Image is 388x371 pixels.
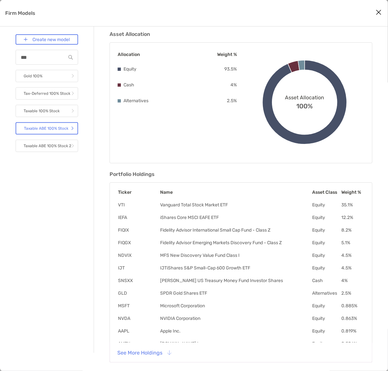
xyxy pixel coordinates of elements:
td: Apple Inc. [160,328,312,334]
td: [DOMAIN_NAME] Inc. [160,341,312,347]
p: Weight % [218,50,237,59]
td: Equity [312,265,341,271]
p: Allocation [118,50,140,59]
td: 4.5 % [341,265,364,271]
a: Gold 100% [16,70,78,82]
td: Equity [312,341,341,347]
td: Equity [312,202,341,208]
td: IJTiShares S&P Small-Cap 600 Growth ETF [160,265,312,271]
a: Taxable ABE 100% Stock 2 [16,140,78,152]
td: Equity [312,328,341,334]
p: 2.5 % [227,97,237,105]
p: 93.5 % [225,65,237,73]
td: SPDR Gold Shares ETF [160,290,312,296]
p: Taxable 100% Stock [24,107,60,115]
td: Vanguard Total Stock Market ETF [160,202,312,208]
td: Alternatives [312,290,341,296]
td: IEFA [118,214,160,221]
td: 12.2 % [341,214,364,221]
td: 4.5 % [341,252,364,258]
a: Create new model [16,34,78,45]
td: MFS New Discovery Value Fund Class I [160,252,312,258]
td: Equity [312,214,341,221]
td: FIQGX [118,240,160,246]
td: 0.506 % [341,341,364,347]
button: Close modal [374,8,383,17]
p: 4 % [231,81,237,89]
td: FIQIX [118,227,160,233]
td: 0.863 % [341,315,364,322]
th: Ticker [118,189,160,195]
td: NDVIX [118,252,160,258]
td: 0.819 % [341,328,364,334]
td: 0.885 % [341,303,364,309]
td: SNSXX [118,278,160,284]
span: 100% [296,101,313,110]
th: Asset Class [312,189,341,195]
td: 4 % [341,278,364,284]
td: Equity [312,252,341,258]
p: Taxable ABE 100% Stock [24,125,68,133]
a: Tax-Deferred 100% Stock [16,87,78,100]
td: Equity [312,303,341,309]
th: Weight % [341,189,364,195]
td: NVIDIA Corporation [160,315,312,322]
a: Taxable 100% Stock [16,105,78,117]
p: Gold 100% [24,72,42,80]
td: Fidelity Advisor International Small Cap Fund - Class Z [160,227,312,233]
td: AMZN [118,341,160,347]
p: Firm Models [5,9,35,17]
span: Asset Allocation [285,94,324,101]
td: NVDA [118,315,160,322]
p: Cash [123,81,134,89]
p: Taxable ABE 100% Stock 2 [24,142,71,150]
a: Taxable ABE 100% Stock [16,122,78,135]
td: Equity [312,240,341,246]
td: iShares Core MSCI EAFE ETF [160,214,312,221]
th: Name [160,189,312,195]
p: Alternatives [123,97,148,105]
td: 5.1 % [341,240,364,246]
td: 8.2 % [341,227,364,233]
td: Microsoft Corporation [160,303,312,309]
td: 35.1 % [341,202,364,208]
h3: Asset Allocation [110,31,372,37]
td: VTI [118,202,160,208]
td: GLD [118,290,160,296]
td: Equity [312,227,341,233]
td: MSFT [118,303,160,309]
td: 2.5 % [341,290,364,296]
td: AAPL [118,328,160,334]
img: input icon [68,55,73,60]
h3: Portfolio Holdings [110,171,372,177]
p: Equity [123,65,136,73]
td: Cash [312,278,341,284]
td: Fidelity Advisor Emerging Markets Discovery Fund - Class Z [160,240,312,246]
button: See More Holdings [112,345,176,360]
td: [PERSON_NAME] US Treasury Money Fund Investor Shares [160,278,312,284]
td: Equity [312,315,341,322]
td: IJT [118,265,160,271]
p: Tax-Deferred 100% Stock [24,90,70,98]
